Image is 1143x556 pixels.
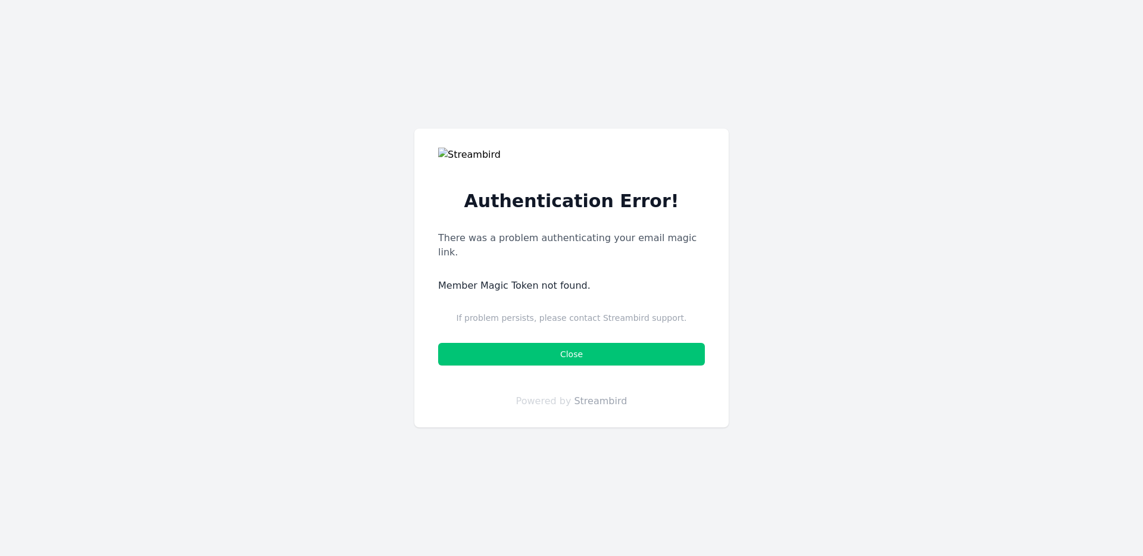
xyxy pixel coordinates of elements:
[438,190,705,212] h2: Authentication Error!
[516,395,571,407] span: Powered by
[438,312,705,324] p: If problem persists, please contact Streambird support.
[574,395,627,407] a: Streambird
[438,343,705,366] button: Close
[438,148,705,176] img: Streambird
[438,279,705,293] p: Member Magic Token not found.
[438,231,705,260] p: There was a problem authenticating your email magic link.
